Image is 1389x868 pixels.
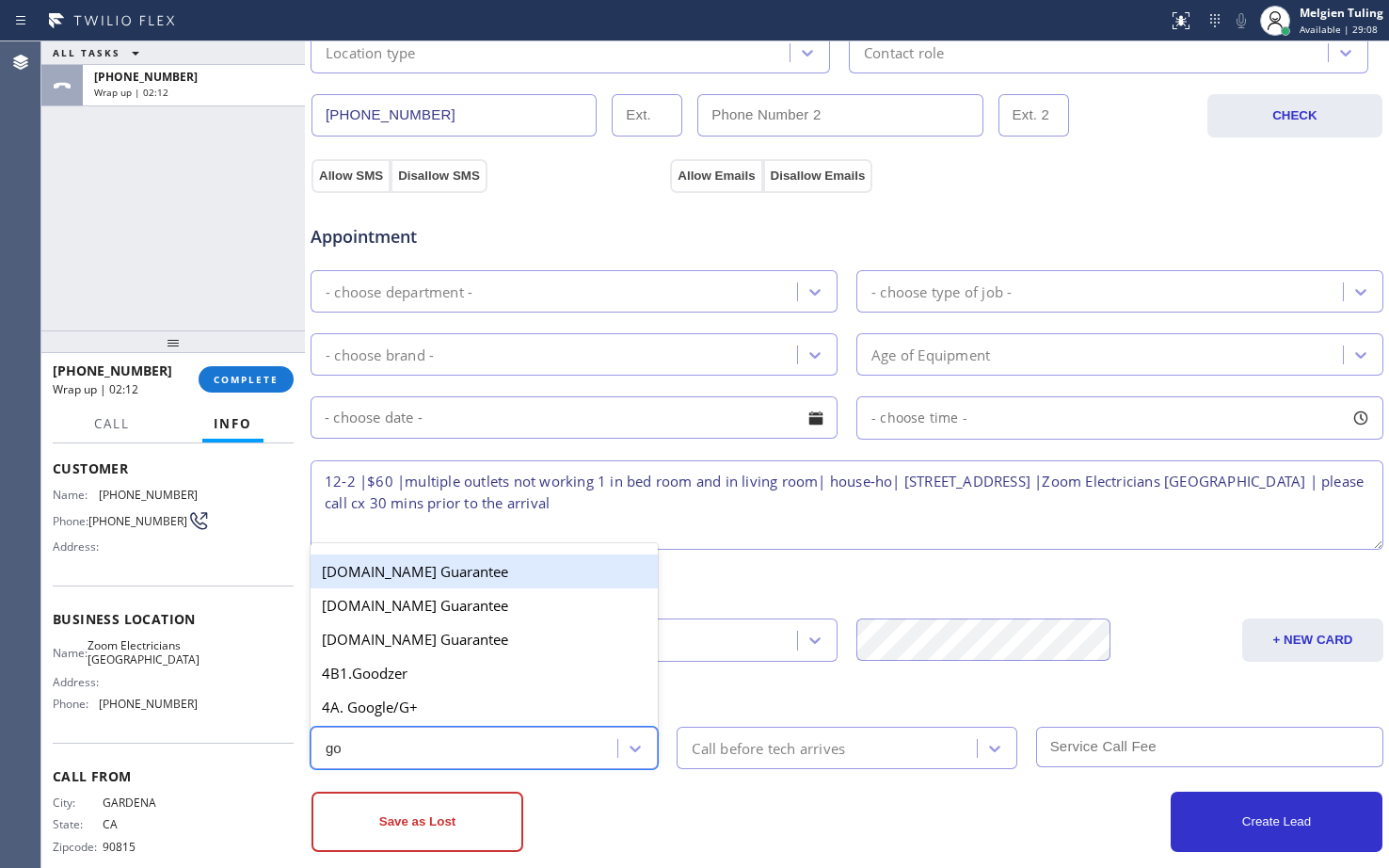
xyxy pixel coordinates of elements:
button: Mute [1228,8,1254,34]
div: 4A. Google/G+ [311,690,658,724]
span: Name: [53,646,88,660]
input: - choose date - [311,396,838,439]
span: [PHONE_NUMBER] [99,488,198,502]
div: Other [313,681,1381,706]
input: Ext. 2 [998,94,1069,137]
button: Create Lead [1171,792,1382,852]
span: [PHONE_NUMBER] [88,514,187,528]
div: - choose brand - [326,344,434,365]
button: Info [202,406,263,442]
div: Credit card [313,572,1381,598]
div: Melgien Tuling [1300,5,1383,21]
span: Phone: [53,697,99,711]
span: - choose time - [871,409,967,426]
input: Phone Number [311,94,597,137]
span: Zipcode: [53,840,103,854]
button: Call [83,406,141,442]
button: COMPLETE [199,366,294,393]
button: Allow Emails [670,159,762,193]
input: Phone Number 2 [697,94,982,137]
span: Wrap up | 02:12 [94,86,168,99]
span: COMPLETE [214,373,279,386]
span: Info [214,415,252,432]
span: ALL TASKS [53,46,120,59]
span: Wrap up | 02:12 [53,381,138,397]
button: Disallow Emails [763,159,873,193]
span: State: [53,817,103,831]
span: Customer [53,459,294,477]
input: Service Call Fee [1036,727,1383,767]
button: + NEW CARD [1242,619,1383,662]
span: Zoom Electricians [GEOGRAPHIC_DATA] [88,638,200,667]
span: GARDENA [103,796,197,810]
div: [DOMAIN_NAME] Guarantee [311,555,658,588]
span: Address: [53,539,103,554]
div: - choose type of job - [871,281,1012,302]
div: Contact role [864,41,944,63]
span: [PHONE_NUMBER] [94,69,198,85]
span: Call From [53,767,294,785]
span: Address: [53,675,103,689]
div: 4B1.Goodzer [311,656,658,690]
span: [PHONE_NUMBER] [99,697,198,711]
div: 4B. Google Guarantee [311,724,658,758]
span: Phone: [53,514,88,528]
button: CHECK [1207,94,1382,137]
div: Call before tech arrives [692,737,845,759]
button: Disallow SMS [391,159,487,193]
div: [DOMAIN_NAME] Guarantee [311,622,658,656]
div: Location type [326,41,416,63]
span: [PHONE_NUMBER] [53,362,172,379]
button: ALL TASKS [41,41,158,64]
span: CA [103,817,197,831]
div: - choose department - [326,281,472,302]
div: Age of Equipment [871,344,990,365]
span: 90815 [103,840,197,854]
span: Appointment [311,224,665,249]
span: City: [53,796,103,810]
textarea: 12-2 |$60 |multiple outlets not working 1 in bed room and in living room| house-ho| [STREET_ADDRE... [311,460,1383,550]
span: Available | 29:08 [1300,23,1378,36]
span: Name: [53,488,99,502]
input: Ext. [612,94,682,137]
span: Call [94,415,130,432]
button: Allow SMS [311,159,391,193]
button: Save as Lost [311,792,523,852]
div: [DOMAIN_NAME] Guarantee [311,588,658,622]
span: Business location [53,610,294,628]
